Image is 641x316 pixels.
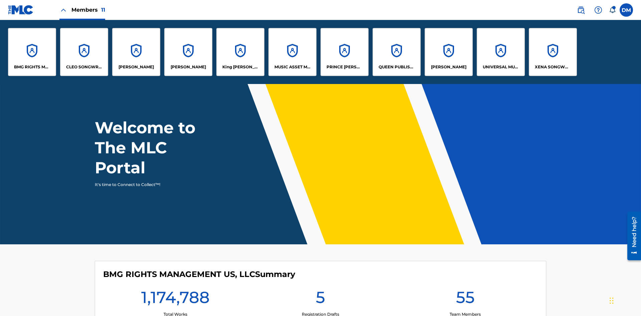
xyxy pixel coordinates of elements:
div: Notifications [609,7,616,13]
p: BMG RIGHTS MANAGEMENT US, LLC [14,64,50,70]
p: King McTesterson [222,64,259,70]
p: EYAMA MCSINGER [171,64,206,70]
a: AccountsPRINCE [PERSON_NAME] [320,28,369,76]
span: 11 [101,7,105,13]
p: CLEO SONGWRITER [66,64,102,70]
img: Close [59,6,67,14]
a: Accounts[PERSON_NAME] [164,28,212,76]
a: AccountsCLEO SONGWRITER [60,28,108,76]
h1: 55 [456,287,475,311]
h4: BMG RIGHTS MANAGEMENT US, LLC [103,269,295,279]
a: AccountsKing [PERSON_NAME] [216,28,264,76]
img: MLC Logo [8,5,34,15]
img: search [577,6,585,14]
a: AccountsQUEEN PUBLISHA [373,28,421,76]
a: AccountsUNIVERSAL MUSIC PUB GROUP [477,28,525,76]
p: RONALD MCTESTERSON [431,64,466,70]
img: help [594,6,602,14]
div: User Menu [620,3,633,17]
h1: 1,174,788 [141,287,210,311]
iframe: Resource Center [622,209,641,264]
p: XENA SONGWRITER [535,64,571,70]
div: Help [592,3,605,17]
a: AccountsBMG RIGHTS MANAGEMENT US, LLC [8,28,56,76]
h1: Welcome to The MLC Portal [95,118,220,178]
p: QUEEN PUBLISHA [379,64,415,70]
p: UNIVERSAL MUSIC PUB GROUP [483,64,519,70]
a: Accounts[PERSON_NAME] [425,28,473,76]
a: Accounts[PERSON_NAME] [112,28,160,76]
h1: 5 [316,287,325,311]
p: PRINCE MCTESTERSON [327,64,363,70]
div: Drag [610,291,614,311]
a: Public Search [574,3,588,17]
a: AccountsMUSIC ASSET MANAGEMENT (MAM) [268,28,316,76]
p: MUSIC ASSET MANAGEMENT (MAM) [274,64,311,70]
span: Members [71,6,105,14]
a: AccountsXENA SONGWRITER [529,28,577,76]
iframe: Chat Widget [608,284,641,316]
p: It's time to Connect to Collect™! [95,182,211,188]
p: ELVIS COSTELLO [119,64,154,70]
